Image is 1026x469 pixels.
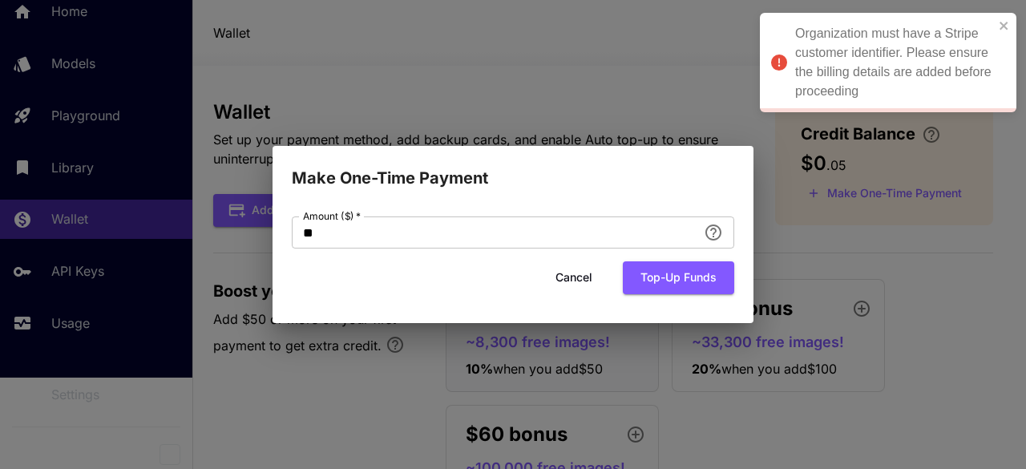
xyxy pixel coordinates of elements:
[999,19,1010,32] button: close
[623,261,734,294] button: Top-up funds
[303,209,361,223] label: Amount ($)
[273,146,753,191] h2: Make One-Time Payment
[795,24,994,101] div: Organization must have a Stripe customer identifier. Please ensure the billing details are added ...
[538,261,610,294] button: Cancel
